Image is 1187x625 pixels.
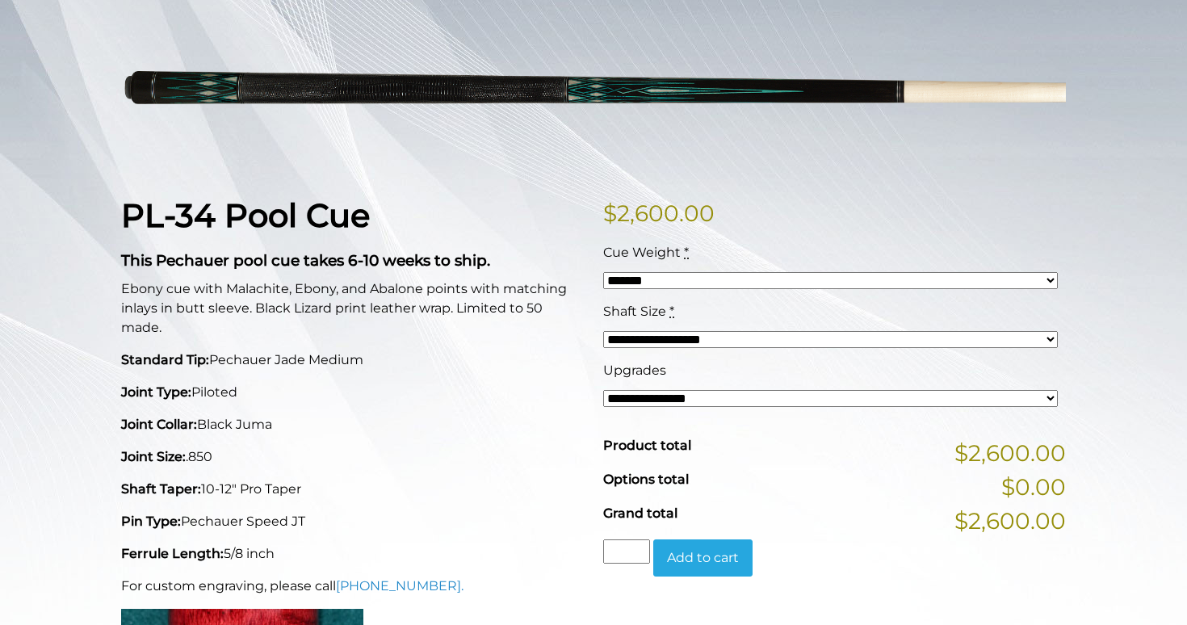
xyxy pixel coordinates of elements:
span: Upgrades [603,363,666,378]
span: $ [603,199,617,227]
p: Pechauer Jade Medium [121,350,584,370]
strong: This Pechauer pool cue takes 6-10 weeks to ship. [121,251,490,270]
span: Options total [603,472,689,487]
p: Ebony cue with Malachite, Ebony, and Abalone points with matching inlays in butt sleeve. Black Li... [121,279,584,338]
p: Pechauer Speed JT [121,512,584,531]
span: Shaft Size [603,304,666,319]
strong: Joint Collar: [121,417,197,432]
p: .850 [121,447,584,467]
strong: Shaft Taper: [121,481,201,497]
strong: Joint Size: [121,449,186,464]
span: $0.00 [1001,470,1066,504]
strong: Standard Tip: [121,352,209,367]
strong: Pin Type: [121,514,181,529]
p: Black Juma [121,415,584,434]
input: Product quantity [603,539,650,564]
strong: PL-34 Pool Cue [121,195,370,235]
bdi: 2,600.00 [603,199,715,227]
p: Piloted [121,383,584,402]
span: $2,600.00 [954,504,1066,538]
strong: Ferrule Length: [121,546,224,561]
p: 5/8 inch [121,544,584,564]
img: pl-34.png [121,14,1066,171]
span: $2,600.00 [954,436,1066,470]
strong: Joint Type: [121,384,191,400]
p: 10-12" Pro Taper [121,480,584,499]
span: Grand total [603,505,677,521]
span: Product total [603,438,691,453]
button: Add to cart [653,539,753,577]
a: [PHONE_NUMBER]. [336,578,463,594]
p: For custom engraving, please call [121,577,584,596]
span: Cue Weight [603,245,681,260]
abbr: required [684,245,689,260]
abbr: required [669,304,674,319]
